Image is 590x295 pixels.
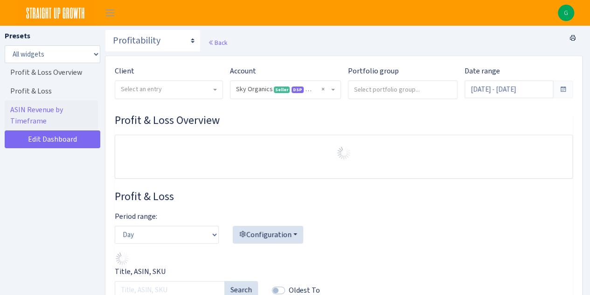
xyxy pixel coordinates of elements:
[321,85,325,94] span: Remove all items
[5,30,30,42] label: Presets
[233,226,303,244] button: Configuration
[115,190,573,203] h3: Widget #28
[236,85,329,94] span: Sky Organics <span class="badge badge-success">Seller</span><span class="badge badge-primary">DSP...
[115,114,573,127] h3: Widget #30
[558,5,574,21] a: G
[230,65,256,77] label: Account
[121,85,162,94] span: Select an entry
[274,86,290,93] span: Seller
[305,86,318,93] span: Amazon Marketing Cloud
[5,63,98,82] a: Profit & Loss Overview
[115,211,157,222] label: Period range:
[115,266,166,277] label: Title, ASIN, SKU
[465,65,500,77] label: Date range
[115,251,130,266] img: Preloader
[5,101,98,130] a: ASIN Revenue by Timeframe
[115,65,134,77] label: Client
[208,38,227,47] a: Back
[558,5,574,21] img: Gwen
[348,81,457,98] input: Select portfolio group...
[98,5,122,21] button: Toggle navigation
[348,65,399,77] label: Portfolio group
[292,86,304,93] span: DSP
[5,130,100,148] a: Edit Dashboard
[230,81,340,99] span: Sky Organics <span class="badge badge-success">Seller</span><span class="badge badge-primary">DSP...
[5,82,98,101] a: Profit & Loss
[336,145,351,160] img: Preloader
